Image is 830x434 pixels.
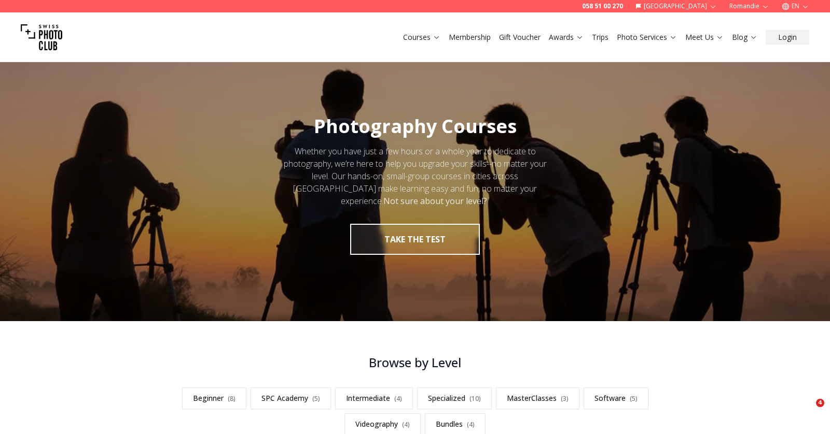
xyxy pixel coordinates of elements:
[314,113,517,139] span: Photography Courses
[795,399,820,424] iframe: Intercom live chat
[158,354,672,371] h3: Browse by Level
[402,420,410,429] span: ( 4 )
[613,30,681,45] button: Photo Services
[630,394,638,403] span: ( 5 )
[549,32,584,42] a: Awards
[561,394,569,403] span: ( 3 )
[495,30,545,45] button: Gift Voucher
[312,394,320,403] span: ( 5 )
[394,394,402,403] span: ( 4 )
[467,420,475,429] span: ( 4 )
[399,30,445,45] button: Courses
[496,387,579,409] a: MasterClasses(3)
[274,145,556,207] div: Whether you have just a few hours or a whole year to dedicate to photography, we’re here to help ...
[732,32,757,42] a: Blog
[499,32,541,42] a: Gift Voucher
[445,30,495,45] button: Membership
[417,387,492,409] a: Specialized(10)
[251,387,331,409] a: SPC Academy(5)
[592,32,608,42] a: Trips
[228,394,236,403] span: ( 8 )
[383,195,487,207] strong: Not sure about your level?
[816,399,824,407] span: 4
[545,30,588,45] button: Awards
[681,30,728,45] button: Meet Us
[584,387,648,409] a: Software(5)
[588,30,613,45] button: Trips
[728,30,762,45] button: Blog
[685,32,724,42] a: Meet Us
[469,394,481,403] span: ( 10 )
[335,387,413,409] a: Intermediate(4)
[766,30,809,45] button: Login
[21,17,62,58] img: Swiss photo club
[582,2,623,10] a: 058 51 00 270
[617,32,677,42] a: Photo Services
[403,32,440,42] a: Courses
[350,224,480,255] button: take the test
[449,32,491,42] a: Membership
[182,387,246,409] a: Beginner(8)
